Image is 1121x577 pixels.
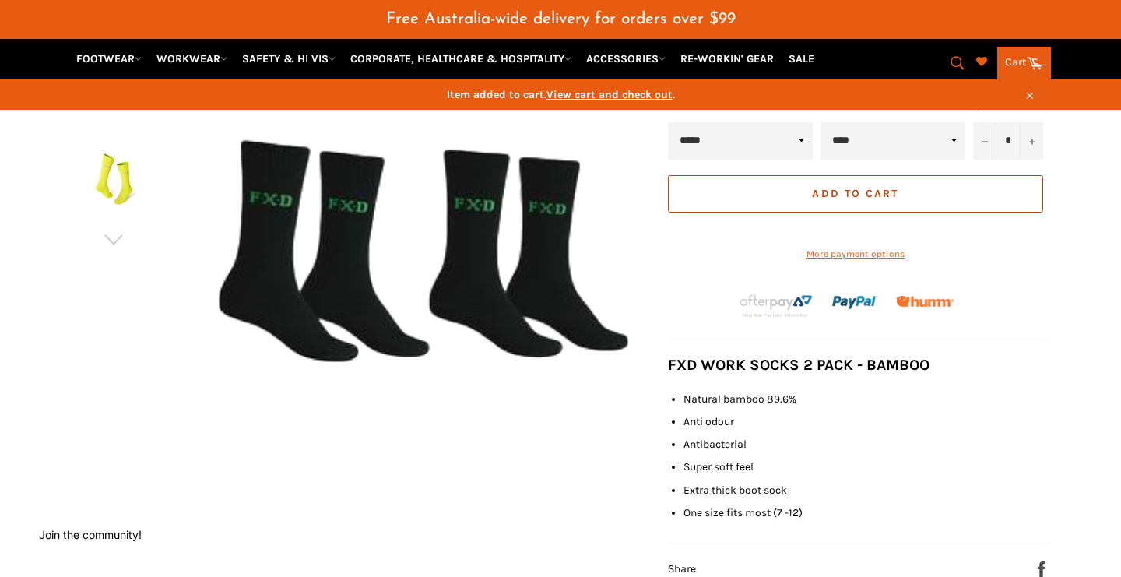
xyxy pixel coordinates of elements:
[896,296,954,308] img: Humm_core_logo_RGB-01_300x60px_small_195d8312-4386-4de7-b182-0ef9b6303a37.png
[150,45,234,72] a: WORKWEAR
[738,293,814,319] img: Afterpay-Logo-on-dark-bg_large.png
[344,45,578,72] a: CORPORATE, HEALTHCARE & HOSPITALITY
[236,45,342,72] a: SAFETY & HI VIS
[812,187,898,200] span: Add to Cart
[386,11,736,27] span: Free Australia-wide delivery for orders over $99
[683,392,1051,406] li: Natural bamboo 89.6%
[683,483,1051,498] li: Extra thick boot sock
[683,506,803,519] span: One size fits most (7 -12)
[546,88,673,101] span: View cart and check out
[39,528,142,541] button: Join the community!
[683,459,1051,474] li: Super soft feel
[668,356,929,374] strong: FXD WORK SOCKS 2 PACK - BAMBOO
[78,137,149,223] img: FXD BAMBOO WORK SOCKS SK◆5 (2 Pack) - Workin' Gear
[668,175,1043,213] button: Add to Cart
[832,280,878,325] img: paypal.png
[683,414,1051,429] li: Anti odour
[973,122,996,160] button: Reduce item quantity by one
[683,437,1051,452] li: Antibacterial
[70,45,148,72] a: FOOTWEAR
[668,562,696,575] span: Share
[1020,122,1043,160] button: Increase item quantity by one
[668,248,1043,261] a: More payment options
[997,47,1051,79] a: Cart
[70,79,1051,110] a: Item added to cart.View cart and check out.
[674,45,780,72] a: RE-WORKIN' GEAR
[70,87,1051,102] span: Item added to cart. .
[580,45,672,72] a: ACCESSORIES
[782,45,821,72] a: SALE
